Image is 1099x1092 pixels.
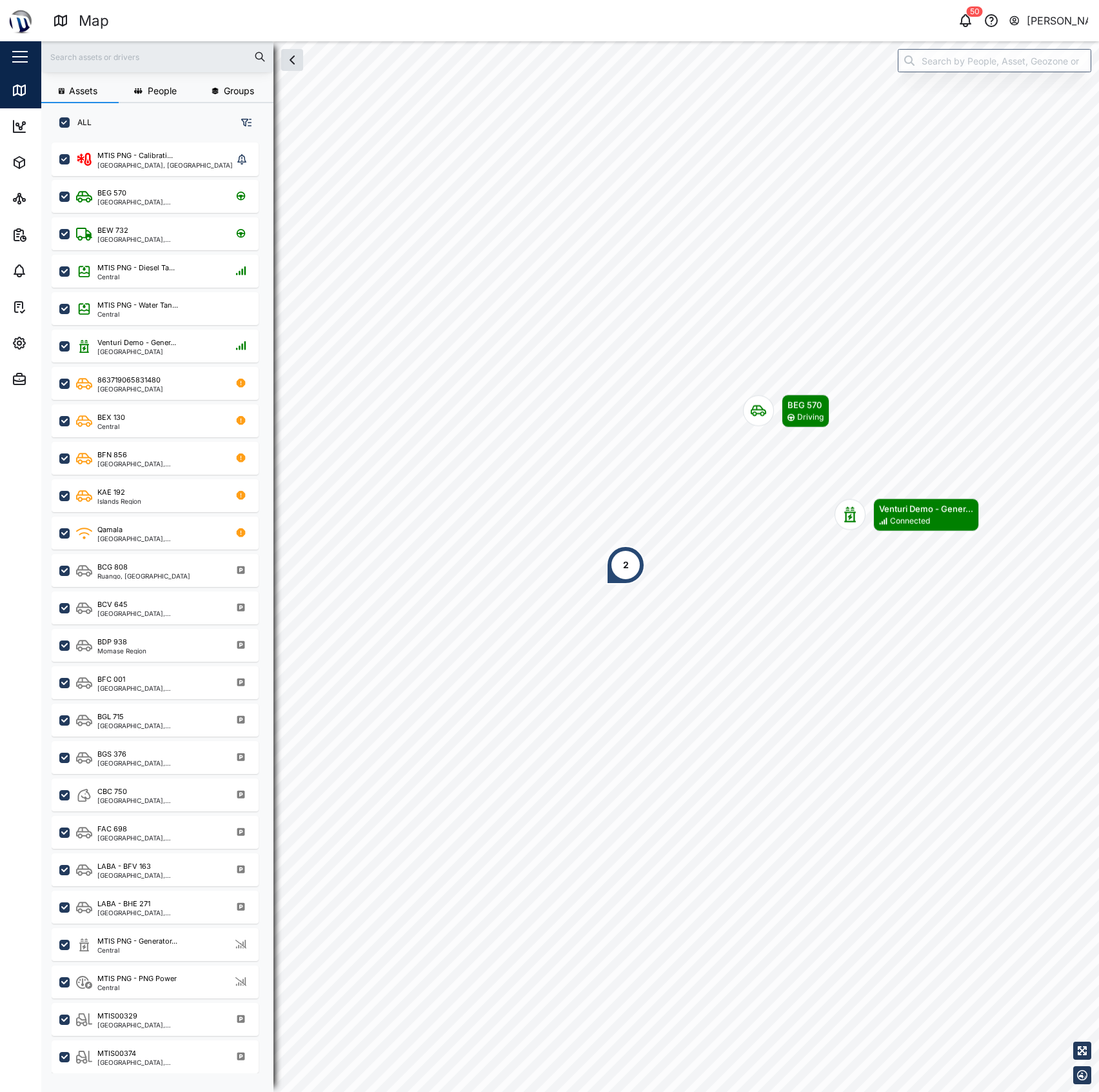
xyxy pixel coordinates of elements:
div: 50 [967,6,983,17]
div: [GEOGRAPHIC_DATA], [GEOGRAPHIC_DATA] [97,236,221,243]
div: LABA - BHE 271 [97,898,150,909]
div: Reports [34,228,77,242]
div: Admin [34,372,72,386]
span: People [148,86,177,95]
canvas: Map [41,41,1099,1092]
div: 2 [623,558,629,572]
div: MTIS00329 [97,1011,137,1022]
div: BDP 938 [97,637,127,648]
span: Assets [69,86,97,95]
div: [GEOGRAPHIC_DATA], [GEOGRAPHIC_DATA] [97,835,221,841]
div: Alarms [34,264,74,278]
span: Groups [224,86,254,95]
div: Tasks [34,300,69,314]
div: MTIS00374 [97,1048,136,1059]
div: Driving [797,412,824,424]
div: grid [52,138,273,1082]
div: MTIS PNG - Diesel Ta... [97,263,175,273]
div: Central [97,273,175,280]
div: [GEOGRAPHIC_DATA] [97,348,176,355]
img: Main Logo [6,6,35,35]
div: BEX 130 [97,412,125,423]
div: [GEOGRAPHIC_DATA], [GEOGRAPHIC_DATA] [97,461,221,467]
div: [GEOGRAPHIC_DATA], [GEOGRAPHIC_DATA] [97,685,221,691]
div: BGS 376 [97,749,126,760]
input: Search by People, Asset, Geozone or Place [898,49,1091,72]
div: [GEOGRAPHIC_DATA], [GEOGRAPHIC_DATA] [97,760,221,766]
div: [PERSON_NAME] [1027,13,1089,29]
div: MTIS PNG - Generator... [97,936,177,947]
div: [GEOGRAPHIC_DATA], [GEOGRAPHIC_DATA] [97,610,221,617]
div: BFN 856 [97,450,127,461]
div: CBC 750 [97,786,127,797]
div: 863719065831480 [97,375,161,386]
div: [GEOGRAPHIC_DATA], [GEOGRAPHIC_DATA] [97,722,221,729]
div: Islands Region [97,498,141,504]
div: MTIS PNG - Water Tan... [97,300,178,311]
div: Connected [890,515,930,528]
div: BEG 570 [97,188,126,199]
input: Search assets or drivers [49,47,266,66]
div: Map marker [606,546,645,584]
label: ALL [70,117,92,128]
div: [GEOGRAPHIC_DATA], [GEOGRAPHIC_DATA] [97,199,221,205]
div: Assets [34,155,74,170]
div: BEW 732 [97,225,128,236]
div: Settings [34,336,79,350]
div: [GEOGRAPHIC_DATA] [97,386,163,392]
div: BFC 001 [97,674,125,685]
div: Momase Region [97,648,146,654]
div: MTIS PNG - PNG Power [97,973,177,984]
div: [GEOGRAPHIC_DATA], [GEOGRAPHIC_DATA] [97,797,221,804]
div: Ruango, [GEOGRAPHIC_DATA] [97,573,190,579]
div: Map [79,10,109,32]
div: BEG 570 [787,399,824,412]
div: Venturi Demo - Gener... [879,502,973,515]
div: MTIS PNG - Calibrati... [97,150,173,161]
div: Central [97,984,177,991]
div: KAE 192 [97,487,125,498]
div: [GEOGRAPHIC_DATA], [GEOGRAPHIC_DATA] [97,909,221,916]
div: Map [34,83,63,97]
div: [GEOGRAPHIC_DATA], [GEOGRAPHIC_DATA] [97,1022,221,1028]
div: BGL 715 [97,711,124,722]
div: Venturi Demo - Gener... [97,337,176,348]
div: Central [97,423,125,430]
div: BCV 645 [97,599,128,610]
div: Dashboard [34,119,92,134]
div: Map marker [743,395,829,428]
div: Map marker [835,499,979,531]
div: [GEOGRAPHIC_DATA], [GEOGRAPHIC_DATA] [97,1059,221,1066]
div: LABA - BFV 163 [97,861,151,872]
div: Central [97,947,177,953]
div: [GEOGRAPHIC_DATA], [GEOGRAPHIC_DATA] [97,162,233,168]
div: BCG 808 [97,562,128,573]
div: Central [97,311,178,317]
div: [GEOGRAPHIC_DATA], [GEOGRAPHIC_DATA] [97,535,221,542]
button: [PERSON_NAME] [1008,12,1089,30]
div: [GEOGRAPHIC_DATA], [GEOGRAPHIC_DATA] [97,872,221,879]
div: Qamala [97,524,123,535]
div: FAC 698 [97,824,127,835]
div: Sites [34,192,64,206]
